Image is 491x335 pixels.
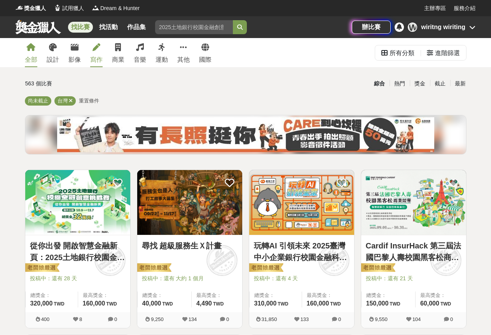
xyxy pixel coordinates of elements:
span: 總獎金： [142,292,187,299]
div: 影像 [68,55,81,64]
span: 0 [114,316,117,322]
div: W [408,23,417,32]
span: 總獎金： [30,292,73,299]
a: 運動 [156,38,168,67]
a: 設計 [47,38,59,67]
span: TWD [162,301,173,307]
a: 服務介紹 [454,4,475,12]
a: 玩轉AI 引領未來 2025臺灣中小企業銀行校園金融科技創意挑戰賽 [254,240,349,263]
span: 160,000 [83,300,105,307]
div: 音樂 [134,55,146,64]
span: 最高獎金： [420,292,461,299]
span: TWD [106,301,117,307]
span: 重置條件 [79,98,99,104]
img: Logo [54,4,61,12]
img: Cover Image [361,170,466,235]
span: 0 [450,316,453,322]
span: 試用獵人 [62,4,84,12]
span: TWD [330,301,341,307]
div: 寫作 [90,55,103,64]
div: 其他 [177,55,190,64]
span: 134 [189,316,197,322]
a: 其他 [177,38,190,67]
span: 投稿中：還有 28 天 [30,274,126,283]
div: 商業 [112,55,124,64]
a: 全部 [25,38,37,67]
span: TWD [390,301,400,307]
span: 60,000 [420,300,439,307]
a: 尋找 超級服務生Ｘ計畫 [142,240,238,252]
img: Cover Image [137,170,242,235]
span: 最高獎金： [83,292,126,299]
span: TWD [213,301,224,307]
span: 尚未截止 [28,98,48,104]
span: 133 [301,316,309,322]
div: 國際 [199,55,211,64]
span: 4,490 [196,300,212,307]
span: 投稿中：還有 大約 1 個月 [142,274,238,283]
img: Cover Image [25,170,130,235]
div: 全部 [25,55,37,64]
a: Logo試用獵人 [54,4,84,12]
input: 2025土地銀行校園金融創意挑戰賽：從你出發 開啟智慧金融新頁 [155,20,233,34]
div: 綜合 [369,77,390,90]
span: 獎金獵人 [24,4,46,12]
div: 設計 [47,55,59,64]
a: 作品集 [124,22,149,33]
a: 從你出發 開啟智慧金融新頁：2025土地銀行校園金融創意挑戰賽 [30,240,126,263]
span: 160,000 [307,300,329,307]
img: Logo [16,4,23,12]
span: 150,000 [366,300,389,307]
div: 獎金 [410,77,430,90]
span: 320,000 [30,300,53,307]
span: 總獎金： [366,292,411,299]
div: 熱門 [390,77,410,90]
span: TWD [278,301,288,307]
a: 找比賽 [68,22,93,33]
a: 辦比賽 [352,21,391,34]
a: 影像 [68,38,81,67]
div: 最新 [450,77,470,90]
span: 9,250 [151,316,164,322]
span: TWD [54,301,64,307]
img: 老闆娘嚴選 [248,263,283,274]
span: 投稿中：還有 4 天 [254,274,349,283]
span: 最高獎金： [307,292,349,299]
img: Logo [92,4,100,12]
span: 0 [226,316,229,322]
img: f7c855b4-d01c-467d-b383-4c0caabe547d.jpg [57,117,434,152]
img: 老闆娘嚴選 [24,263,59,274]
img: 老闆娘嚴選 [136,263,171,274]
a: LogoDream & Hunter [92,4,140,12]
a: 商業 [112,38,124,67]
a: 寫作 [90,38,103,67]
span: 310,000 [254,300,277,307]
a: 主辦專區 [424,4,446,12]
span: 8 [79,316,82,322]
a: 音樂 [134,38,146,67]
span: 40,000 [142,300,161,307]
span: 400 [41,316,50,322]
span: 總獎金： [254,292,297,299]
div: 運動 [156,55,168,64]
a: Cardif InsurHack 第三屆法國巴黎人壽校園黑客松商業競賽 [366,240,461,263]
div: 所有分類 [390,45,414,61]
span: 投稿中：還有 21 天 [366,274,461,283]
span: 104 [412,316,421,322]
a: Logo獎金獵人 [16,4,46,12]
span: Dream & Hunter [100,4,140,12]
a: 國際 [199,38,211,67]
div: 截止 [430,77,450,90]
span: 31,850 [262,316,277,322]
div: 進階篩選 [435,45,460,61]
span: 台灣 [58,98,68,104]
img: Cover Image [249,170,354,235]
img: 老闆娘嚴選 [360,263,395,274]
span: 最高獎金： [196,292,238,299]
div: 563 個比賽 [25,77,172,90]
